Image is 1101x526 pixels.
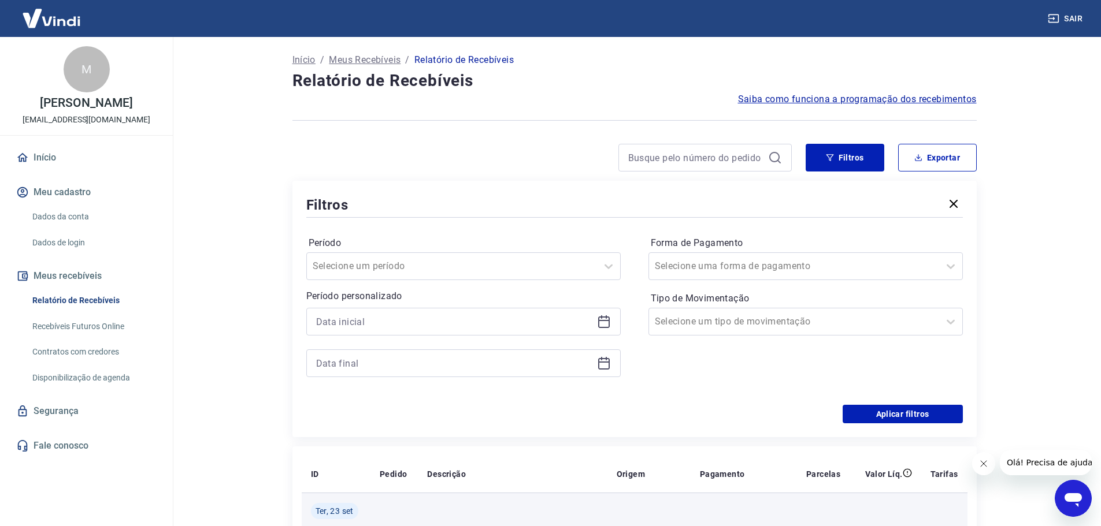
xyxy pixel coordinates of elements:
div: M [64,46,110,92]
img: Vindi [14,1,89,36]
iframe: Botão para abrir a janela de mensagens [1055,480,1092,517]
input: Busque pelo número do pedido [628,149,763,166]
p: Valor Líq. [865,468,903,480]
button: Aplicar filtros [843,405,963,423]
p: Origem [617,468,645,480]
input: Data final [316,355,592,372]
p: Relatório de Recebíveis [414,53,514,67]
p: [PERSON_NAME] [40,97,132,109]
p: Pedido [380,468,407,480]
button: Meus recebíveis [14,263,159,289]
p: / [320,53,324,67]
label: Forma de Pagamento [651,236,961,250]
p: Período personalizado [306,289,621,303]
button: Sair [1046,8,1087,29]
a: Dados da conta [28,205,159,229]
a: Relatório de Recebíveis [28,289,159,312]
a: Segurança [14,398,159,424]
input: Data inicial [316,313,592,330]
p: Descrição [427,468,466,480]
a: Disponibilização de agenda [28,366,159,390]
a: Início [14,145,159,170]
iframe: Fechar mensagem [972,452,995,475]
label: Tipo de Movimentação [651,292,961,305]
button: Meu cadastro [14,180,159,205]
p: Tarifas [931,468,958,480]
span: Ter, 23 set [316,505,354,517]
h5: Filtros [306,196,349,214]
a: Início [292,53,316,67]
a: Fale conosco [14,433,159,458]
p: ID [311,468,319,480]
label: Período [309,236,618,250]
a: Recebíveis Futuros Online [28,315,159,338]
a: Contratos com credores [28,340,159,364]
a: Saiba como funciona a programação dos recebimentos [738,92,977,106]
span: Olá! Precisa de ajuda? [7,8,97,17]
h4: Relatório de Recebíveis [292,69,977,92]
button: Filtros [806,144,884,171]
p: / [405,53,409,67]
p: Pagamento [700,468,745,480]
p: Parcelas [806,468,840,480]
a: Dados de login [28,231,159,255]
button: Exportar [898,144,977,171]
p: [EMAIL_ADDRESS][DOMAIN_NAME] [23,114,150,126]
iframe: Mensagem da empresa [1000,450,1092,475]
a: Meus Recebíveis [329,53,401,67]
